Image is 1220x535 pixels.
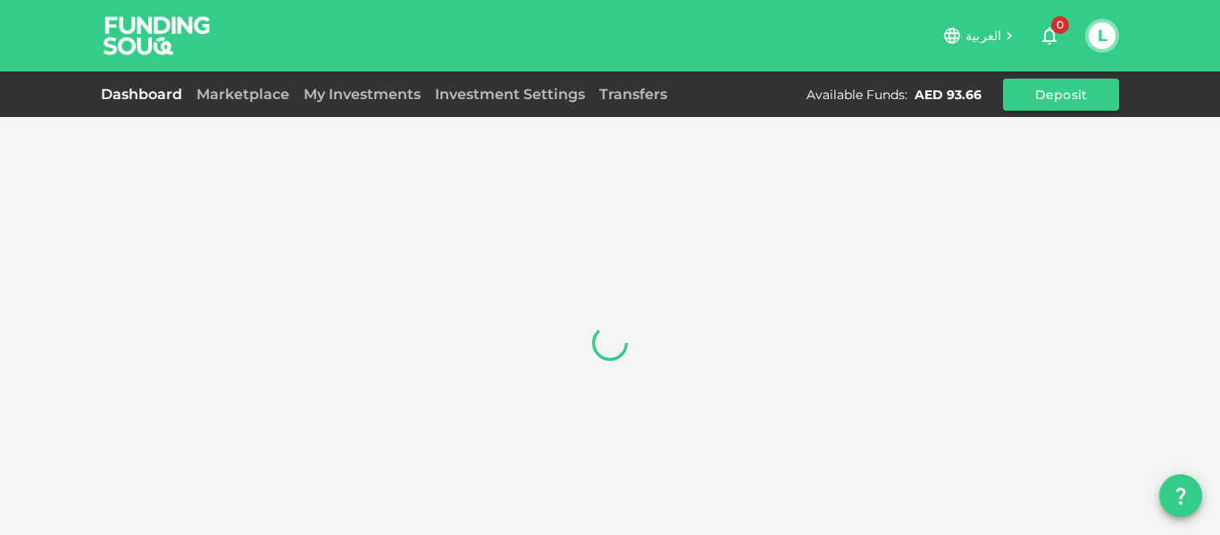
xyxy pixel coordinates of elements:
button: Deposit [1003,79,1119,111]
span: 0 [1051,16,1069,34]
div: Available Funds : [806,86,907,104]
a: Dashboard [101,86,189,103]
button: L [1089,22,1116,49]
a: Investment Settings [428,86,592,103]
a: Transfers [592,86,674,103]
a: My Investments [297,86,428,103]
div: AED 93.66 [915,86,982,104]
button: question [1159,474,1202,517]
a: Marketplace [189,86,297,103]
button: 0 [1032,18,1067,54]
span: العربية [965,28,1001,44]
